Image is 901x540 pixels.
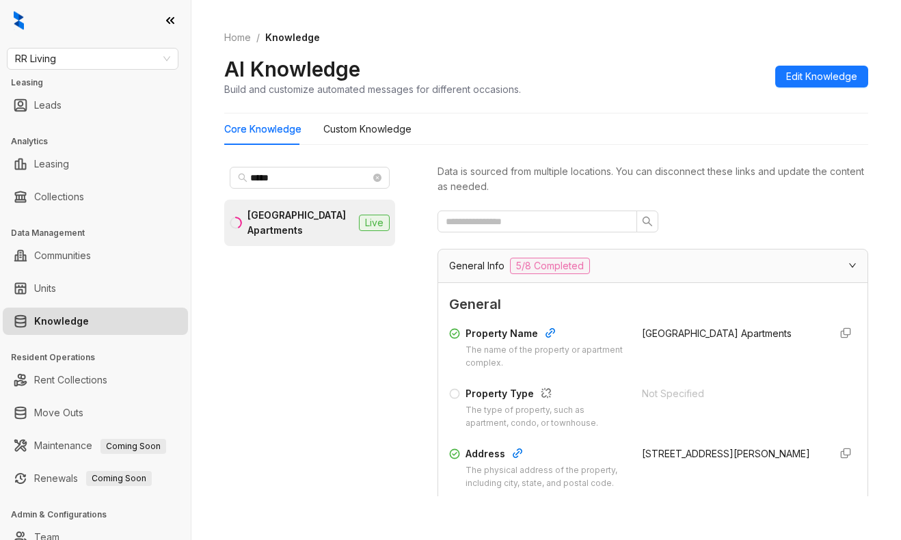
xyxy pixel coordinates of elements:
[466,344,626,370] div: The name of the property or apartment complex.
[438,164,868,194] div: Data is sourced from multiple locations. You can disconnect these links and update the content as...
[642,216,653,227] span: search
[642,386,818,401] div: Not Specified
[848,261,857,269] span: expanded
[323,122,412,137] div: Custom Knowledge
[34,150,69,178] a: Leasing
[247,208,353,238] div: [GEOGRAPHIC_DATA] Apartments
[11,135,191,148] h3: Analytics
[775,66,868,87] button: Edit Knowledge
[3,150,188,178] li: Leasing
[34,275,56,302] a: Units
[100,439,166,454] span: Coming Soon
[373,174,381,182] span: close-circle
[3,465,188,492] li: Renewals
[466,446,626,464] div: Address
[642,327,792,339] span: [GEOGRAPHIC_DATA] Apartments
[256,30,260,45] li: /
[3,183,188,211] li: Collections
[449,294,857,315] span: General
[3,242,188,269] li: Communities
[15,49,170,69] span: RR Living
[3,275,188,302] li: Units
[11,227,191,239] h3: Data Management
[265,31,320,43] span: Knowledge
[3,92,188,119] li: Leads
[14,11,24,30] img: logo
[3,366,188,394] li: Rent Collections
[34,242,91,269] a: Communities
[449,258,505,273] span: General Info
[34,92,62,119] a: Leads
[466,386,626,404] div: Property Type
[3,308,188,335] li: Knowledge
[238,173,247,183] span: search
[224,122,301,137] div: Core Knowledge
[3,432,188,459] li: Maintenance
[34,366,107,394] a: Rent Collections
[642,446,818,461] div: [STREET_ADDRESS][PERSON_NAME]
[224,82,521,96] div: Build and customize automated messages for different occasions.
[86,471,152,486] span: Coming Soon
[34,183,84,211] a: Collections
[11,77,191,89] h3: Leasing
[466,404,626,430] div: The type of property, such as apartment, condo, or townhouse.
[11,351,191,364] h3: Resident Operations
[34,308,89,335] a: Knowledge
[11,509,191,521] h3: Admin & Configurations
[221,30,254,45] a: Home
[34,399,83,427] a: Move Outs
[786,69,857,84] span: Edit Knowledge
[359,215,390,231] span: Live
[510,258,590,274] span: 5/8 Completed
[3,399,188,427] li: Move Outs
[224,56,360,82] h2: AI Knowledge
[466,326,626,344] div: Property Name
[438,249,868,282] div: General Info5/8 Completed
[466,464,626,490] div: The physical address of the property, including city, state, and postal code.
[34,465,152,492] a: RenewalsComing Soon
